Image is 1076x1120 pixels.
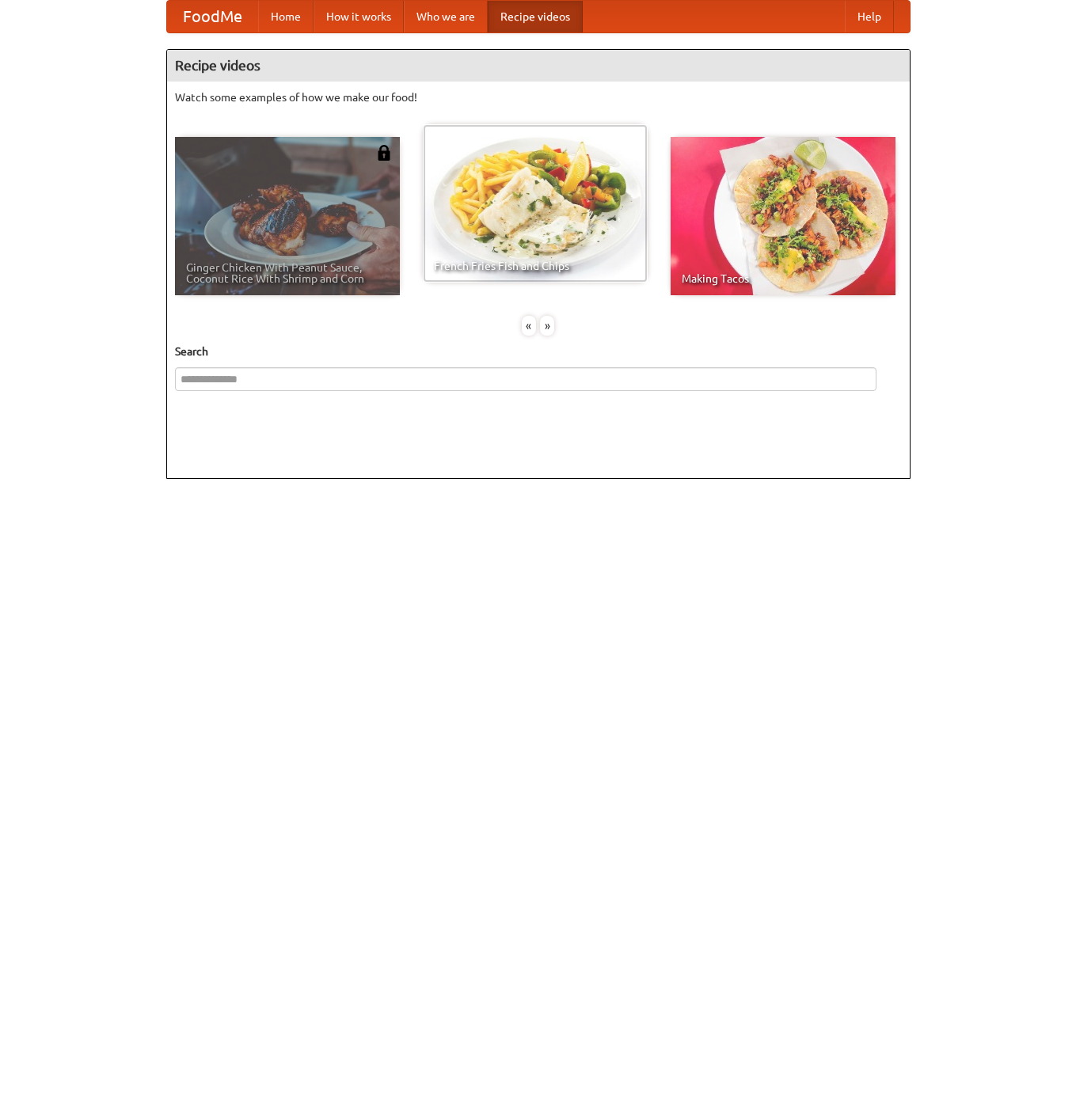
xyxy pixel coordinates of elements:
[175,89,902,105] p: Watch some examples of how we make our food!
[175,344,902,359] h5: Search
[167,50,910,82] h4: Recipe videos
[404,1,488,32] a: Who we are
[434,260,637,271] span: French Fries Fish and Chips
[540,316,554,336] div: »
[671,137,895,295] a: Making Tacos
[258,1,314,32] a: Home
[488,1,583,32] a: Recipe videos
[682,273,884,284] span: Making Tacos
[423,124,648,283] a: French Fries Fish and Chips
[845,1,894,32] a: Help
[376,145,392,161] img: 483408.png
[167,1,258,32] a: FoodMe
[522,316,536,336] div: «
[314,1,404,32] a: How it works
